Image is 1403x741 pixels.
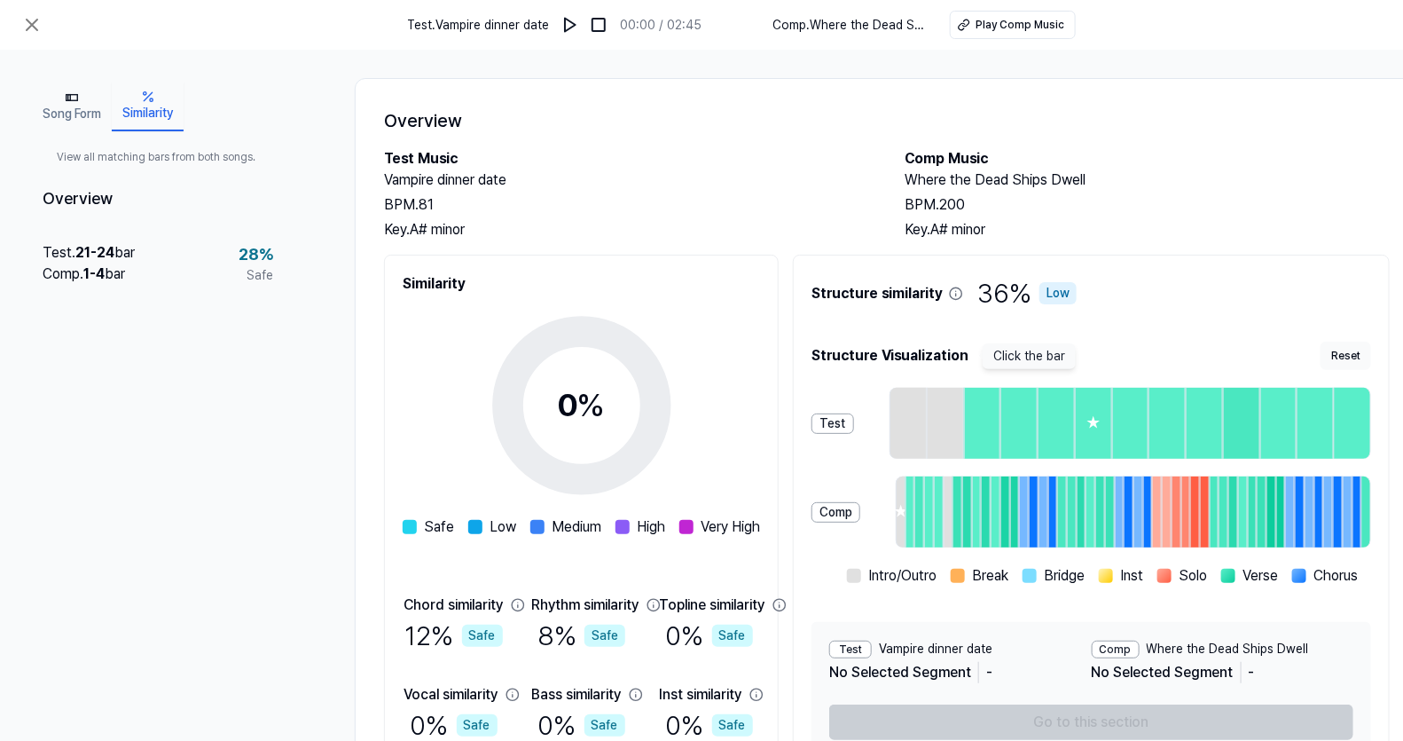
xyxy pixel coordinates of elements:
div: 0 [558,382,606,430]
div: Key. A# minor [384,219,869,240]
span: Comp . Where the Dead Ships Dwell [772,16,929,35]
span: Safe [424,516,454,538]
div: Comp . bar [43,264,135,285]
div: Overview [28,179,284,217]
div: 00:00 / 02:45 [620,16,701,35]
span: Inst [1120,565,1143,587]
span: Safe [247,266,273,285]
h2: Comp Music [905,148,1390,169]
span: Medium [552,516,601,538]
div: Bass similarity [532,684,622,706]
div: Key. A# minor [905,219,1390,240]
div: BPM. 81 [384,194,869,216]
div: No Selected Segment - [829,658,1085,687]
span: Verse [1242,565,1278,587]
h2: Where the Dead Ships Dwell [905,169,1390,191]
span: Structure Visualization [811,345,968,367]
span: Intro/Outro [868,565,937,587]
div: Play Comp Music [976,17,1064,33]
button: Play Comp Music [950,11,1076,39]
span: 36 % [977,273,1077,313]
div: 0 % [666,616,753,656]
h2: Test Music [384,148,869,169]
div: Vocal similarity [404,684,498,706]
div: Chord similarity [404,595,504,616]
div: Rhythm similarity [532,595,639,616]
span: Low [490,516,516,538]
div: Inst similarity [660,684,742,706]
span: High [637,516,665,538]
span: Structure similarity [811,273,963,313]
span: Where the Dead Ships Dwell [1147,640,1309,658]
span: Vampire dinner date [879,640,992,658]
span: Chorus [1313,565,1358,587]
span: 1 - 4 [83,265,105,282]
div: Safe [457,714,498,737]
div: Low [1039,282,1077,304]
div: Topline similarity [660,595,765,616]
div: Safe [462,625,503,647]
div: Comp [811,502,860,523]
button: Song Form [32,82,112,131]
span: Break [972,565,1008,587]
div: Comp [1092,641,1140,658]
div: ★ [1076,388,1111,459]
span: Solo [1179,565,1207,587]
div: Test [811,414,854,434]
div: 8 % [537,616,625,656]
div: BPM. 200 [905,194,1390,216]
div: Safe [584,714,625,737]
h2: Similarity [403,273,760,295]
img: stop [590,16,607,34]
span: Very High [701,516,760,538]
span: Bridge [1044,565,1085,587]
div: 12 % [405,616,503,656]
div: No Selected Segment - [1092,658,1347,687]
span: 28 % [239,242,273,266]
div: Safe [712,625,753,647]
span: Click the bar [983,343,1076,369]
h1: Overview [384,107,1390,134]
div: Test . bar [43,242,135,264]
span: 21 - 24 [75,244,114,261]
div: Safe [712,714,753,737]
h2: Vampire dinner date [384,169,869,191]
span: % [577,386,606,424]
div: Test [829,641,872,658]
span: Test . Vampire dinner date [407,16,549,35]
div: Safe [584,625,625,647]
span: View all matching bars from both songs. [28,149,284,165]
button: Similarity [112,82,184,131]
img: play [561,16,579,34]
button: Reset [1321,342,1371,370]
div: ★ [897,477,905,548]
